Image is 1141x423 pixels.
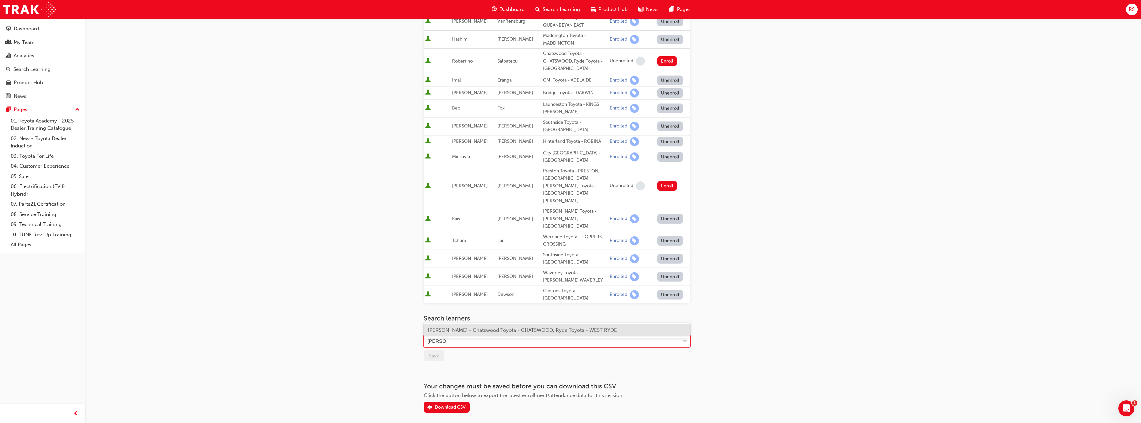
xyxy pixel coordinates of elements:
[591,5,596,14] span: car-icon
[497,292,514,297] span: Dewson
[3,21,82,104] button: DashboardMy TeamAnalyticsSearch LearningProduct HubNews
[1129,6,1135,13] span: RS
[452,256,488,261] span: [PERSON_NAME]
[8,240,82,250] a: All Pages
[497,58,518,64] span: Salbatecu
[543,269,607,284] div: Waverley Toyota - [PERSON_NAME] WAVERLEY
[543,6,580,13] span: Search Learning
[8,116,82,133] a: 01. Toyota Academy - 2025 Dealer Training Catalogue
[543,119,607,134] div: Southside Toyota - [GEOGRAPHIC_DATA]
[638,5,643,14] span: news-icon
[497,154,533,159] span: [PERSON_NAME]
[630,122,639,131] span: learningRecordVerb_ENROLL-icon
[543,149,607,164] div: City [GEOGRAPHIC_DATA] - [GEOGRAPHIC_DATA]
[610,292,627,298] div: Enrolled
[6,67,11,73] span: search-icon
[6,53,11,59] span: chart-icon
[630,272,639,281] span: learningRecordVerb_ENROLL-icon
[657,35,683,44] button: Unenroll
[1118,400,1134,416] iframe: Intercom live chat
[14,106,27,113] div: Pages
[497,238,503,243] span: Lai
[428,327,617,333] span: [PERSON_NAME] - Chatswood Toyota - CHATSWOOD, Ryde Toyota - WEST RYDE
[452,36,467,42] span: Hashim
[425,58,431,65] span: User is active
[6,107,11,113] span: pages-icon
[3,50,82,62] a: Analytics
[425,255,431,262] span: User is active
[452,216,460,222] span: Kais
[424,392,622,398] span: Click the button below to export the latest enrollment/attendance data for this session
[630,35,639,44] span: learningRecordVerb_ENROLL-icon
[497,138,533,144] span: [PERSON_NAME]
[75,106,80,114] span: up-icon
[3,63,82,76] a: Search Learning
[8,199,82,209] a: 07. Parts21 Certification
[8,230,82,240] a: 10. TUNE Rev-Up Training
[14,93,26,100] div: News
[664,3,696,16] a: pages-iconPages
[3,90,82,103] a: News
[14,25,39,33] div: Dashboard
[425,273,431,280] span: User is active
[630,76,639,85] span: learningRecordVerb_ENROLL-icon
[452,274,488,279] span: [PERSON_NAME]
[610,90,627,96] div: Enrolled
[452,105,460,111] span: Bec
[543,233,607,248] div: Werribee Toyota - HOPPERS CROSSING
[497,77,512,83] span: Eranga
[610,77,627,84] div: Enrolled
[543,208,607,230] div: [PERSON_NAME] Toyota - [PERSON_NAME][GEOGRAPHIC_DATA]
[610,18,627,25] div: Enrolled
[425,183,431,189] span: User is active
[630,137,639,146] span: learningRecordVerb_ENROLL-icon
[657,254,683,264] button: Unenroll
[497,105,505,111] span: Fox
[452,123,488,129] span: [PERSON_NAME]
[646,6,659,13] span: News
[657,121,683,131] button: Unenroll
[598,6,628,13] span: Product Hub
[657,56,677,66] button: Enroll
[452,90,488,96] span: [PERSON_NAME]
[610,36,627,43] div: Enrolled
[543,138,607,145] div: Hinterland Toyota - ROBINA
[610,238,627,244] div: Enrolled
[497,183,533,189] span: [PERSON_NAME]
[543,89,607,97] div: Bridge Toyota - DARWIN
[425,216,431,222] span: User is active
[8,151,82,161] a: 03. Toyota For Life
[630,17,639,26] span: learningRecordVerb_ENROLL-icon
[8,171,82,182] a: 05. Sales
[630,89,639,98] span: learningRecordVerb_ENROLL-icon
[425,138,431,145] span: User is active
[630,290,639,299] span: learningRecordVerb_ENROLL-icon
[677,6,691,13] span: Pages
[657,236,683,246] button: Unenroll
[657,181,677,191] button: Enroll
[633,3,664,16] a: news-iconNews
[657,214,683,224] button: Unenroll
[636,181,645,190] span: learningRecordVerb_NONE-icon
[497,274,533,279] span: [PERSON_NAME]
[3,104,82,116] button: Pages
[657,17,683,26] button: Unenroll
[543,101,607,116] div: Launceston Toyota - KINGS [PERSON_NAME]
[497,256,533,261] span: [PERSON_NAME]
[610,183,633,189] div: Unenrolled
[610,216,627,222] div: Enrolled
[452,138,488,144] span: [PERSON_NAME]
[425,105,431,111] span: User is active
[3,77,82,89] a: Product Hub
[669,5,674,14] span: pages-icon
[452,154,470,159] span: Mickayla
[452,183,488,189] span: [PERSON_NAME]
[657,272,683,282] button: Unenroll
[1132,400,1137,406] span: 1
[497,18,525,24] span: VanRensburg
[452,18,488,24] span: [PERSON_NAME]
[425,90,431,96] span: User is active
[424,382,690,390] h3: Your changes must be saved before you can download this CSV
[610,123,627,129] div: Enrolled
[657,137,683,146] button: Unenroll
